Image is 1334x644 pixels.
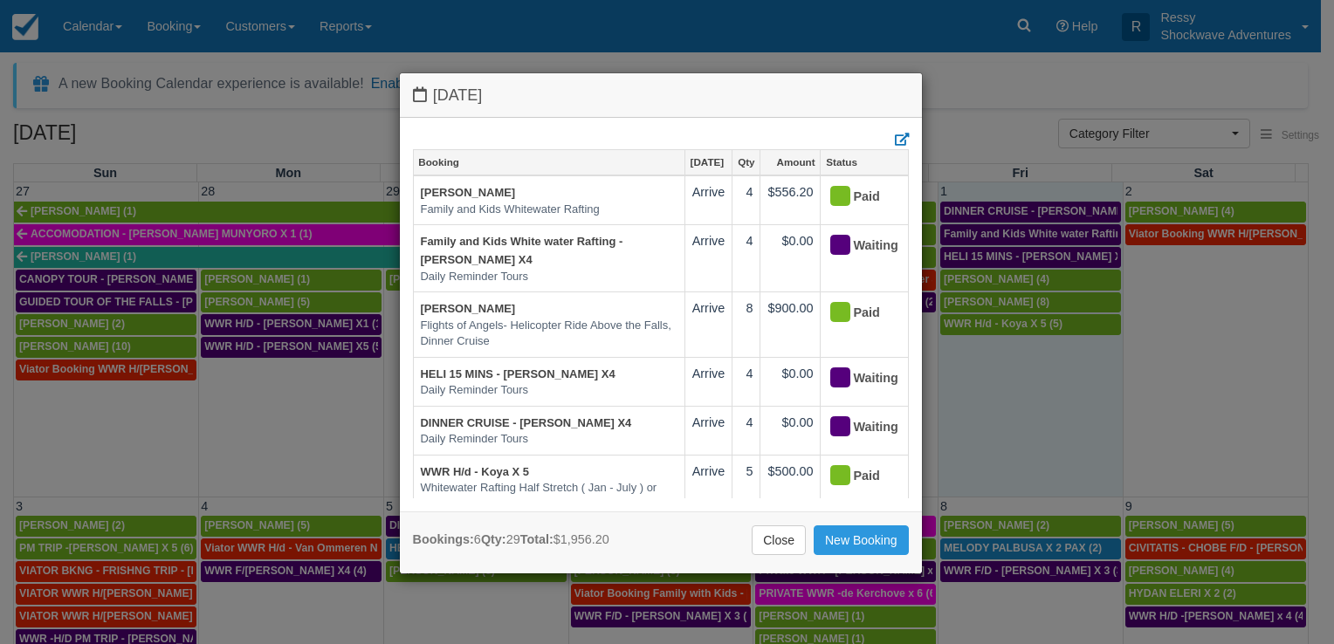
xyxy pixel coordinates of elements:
[421,431,677,448] em: Daily Reminder Tours
[414,150,684,175] a: Booking
[828,462,885,490] div: Paid
[732,357,760,406] td: 4
[421,202,677,218] em: Family and Kids Whitewater Rafting
[732,406,760,455] td: 4
[828,365,885,393] div: Waiting
[752,525,806,555] a: Close
[684,406,732,455] td: Arrive
[732,455,760,520] td: 5
[760,175,821,225] td: $556.20
[732,150,760,175] a: Qty
[684,175,732,225] td: Arrive
[760,357,821,406] td: $0.00
[421,416,632,429] a: DINNER CRUISE - [PERSON_NAME] X4
[732,292,760,358] td: 8
[760,225,821,292] td: $0.00
[413,531,609,549] div: 6 29 $1,956.20
[732,225,760,292] td: 4
[413,86,909,105] h4: [DATE]
[413,532,474,546] strong: Bookings:
[421,480,677,512] em: Whitewater Rafting Half Stretch ( Jan - July ) or (Aug - Dec)
[828,232,885,260] div: Waiting
[421,318,677,350] em: Flights of Angels- Helicopter Ride Above the Falls, Dinner Cruise
[685,150,732,175] a: [DATE]
[814,525,909,555] a: New Booking
[684,357,732,406] td: Arrive
[421,186,516,199] a: [PERSON_NAME]
[760,455,821,520] td: $500.00
[760,406,821,455] td: $0.00
[732,175,760,225] td: 4
[421,235,623,266] a: Family and Kids White water Rafting - [PERSON_NAME] X4
[828,414,885,442] div: Waiting
[684,455,732,520] td: Arrive
[421,465,530,478] a: WWR H/d - Koya X 5
[760,292,821,358] td: $900.00
[684,225,732,292] td: Arrive
[828,183,885,211] div: Paid
[421,269,677,285] em: Daily Reminder Tours
[520,532,554,546] strong: Total:
[828,299,885,327] div: Paid
[421,367,615,380] a: HELI 15 MINS - [PERSON_NAME] X4
[760,150,820,175] a: Amount
[421,302,516,315] a: [PERSON_NAME]
[421,382,677,399] em: Daily Reminder Tours
[481,532,506,546] strong: Qty:
[821,150,907,175] a: Status
[684,292,732,358] td: Arrive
